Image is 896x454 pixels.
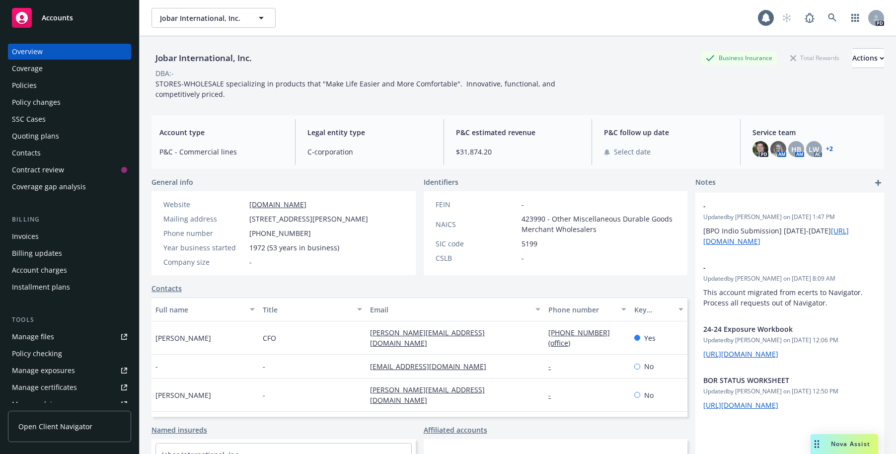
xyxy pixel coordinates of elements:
span: Updated by [PERSON_NAME] on [DATE] 1:47 PM [703,213,876,222]
span: $31,874.20 [456,147,580,157]
div: Company size [163,257,245,267]
span: This account migrated from ecerts to Navigator. Process all requests out of Navigator. [703,288,865,307]
div: Phone number [163,228,245,238]
span: [PERSON_NAME] [155,333,211,343]
span: Service team [752,127,876,138]
div: Website [163,199,245,210]
span: Updated by [PERSON_NAME] on [DATE] 12:06 PM [703,336,876,345]
a: - [548,362,559,371]
img: photo [752,141,768,157]
button: Actions [852,48,884,68]
a: Billing updates [8,245,131,261]
a: Manage exposures [8,363,131,378]
div: Policy checking [12,346,62,362]
a: [EMAIL_ADDRESS][DOMAIN_NAME] [370,362,494,371]
a: Quoting plans [8,128,131,144]
div: SSC Cases [12,111,46,127]
a: Start snowing [777,8,797,28]
span: [PERSON_NAME] [155,390,211,400]
span: Nova Assist [831,440,870,448]
div: Actions [852,49,884,68]
span: - [522,199,524,210]
div: Key contact [634,304,672,315]
a: Contacts [151,283,182,294]
a: Policy changes [8,94,131,110]
a: Account charges [8,262,131,278]
a: SSC Cases [8,111,131,127]
a: Manage files [8,329,131,345]
div: Contract review [12,162,64,178]
span: C-corporation [307,147,431,157]
a: Policy checking [8,346,131,362]
a: [PERSON_NAME][EMAIL_ADDRESS][DOMAIN_NAME] [370,385,485,405]
a: Installment plans [8,279,131,295]
div: 24-24 Exposure WorkbookUpdatedby [PERSON_NAME] on [DATE] 12:06 PM[URL][DOMAIN_NAME] [695,316,884,367]
a: Manage claims [8,396,131,412]
a: +2 [826,146,833,152]
span: HB [791,144,801,154]
div: Tools [8,315,131,325]
span: Updated by [PERSON_NAME] on [DATE] 8:09 AM [703,274,876,283]
div: Total Rewards [785,52,844,64]
a: Switch app [845,8,865,28]
span: - [249,257,252,267]
span: CFO [263,333,276,343]
div: Quoting plans [12,128,59,144]
span: BOR STATUS WORKSHEET [703,375,850,385]
a: Report a Bug [800,8,820,28]
div: Billing [8,215,131,225]
a: [PERSON_NAME][EMAIL_ADDRESS][DOMAIN_NAME] [370,328,485,348]
span: General info [151,177,193,187]
button: Phone number [544,298,630,321]
div: Business Insurance [701,52,777,64]
span: - [522,253,524,263]
div: Email [370,304,530,315]
div: Manage certificates [12,379,77,395]
div: Billing updates [12,245,62,261]
span: - [155,361,158,372]
span: No [644,361,654,372]
div: Policies [12,77,37,93]
a: Coverage gap analysis [8,179,131,195]
span: Updated by [PERSON_NAME] on [DATE] 12:50 PM [703,387,876,396]
a: [URL][DOMAIN_NAME] [703,400,778,410]
div: Mailing address [163,214,245,224]
a: - [548,390,559,400]
span: P&C - Commercial lines [159,147,283,157]
div: Title [263,304,351,315]
a: Contacts [8,145,131,161]
span: [STREET_ADDRESS][PERSON_NAME] [249,214,368,224]
span: 1972 (53 years in business) [249,242,339,253]
div: Coverage gap analysis [12,179,86,195]
div: Full name [155,304,244,315]
span: - [263,390,265,400]
span: 423990 - Other Miscellaneous Durable Goods Merchant Wholesalers [522,214,676,234]
span: Accounts [42,14,73,22]
span: 24-24 Exposure Workbook [703,324,850,334]
span: Jobar International, Inc. [160,13,246,23]
a: Named insureds [151,425,207,435]
div: Manage claims [12,396,62,412]
p: [BPO Indio Submission] [DATE]-[DATE] [703,226,876,246]
button: Key contact [630,298,687,321]
span: STORES-WHOLESALE specializing in products that "Make Life Easier and More Comfortable". Innovativ... [155,79,557,99]
span: 5199 [522,238,537,249]
a: Affiliated accounts [424,425,487,435]
div: SIC code [436,238,518,249]
a: [PHONE_NUMBER] (office) [548,328,610,348]
span: No [644,390,654,400]
div: BOR STATUS WORKSHEETUpdatedby [PERSON_NAME] on [DATE] 12:50 PM[URL][DOMAIN_NAME] [695,367,884,418]
a: Overview [8,44,131,60]
div: DBA: - [155,68,174,78]
span: - [703,201,850,211]
div: Policy changes [12,94,61,110]
div: -Updatedby [PERSON_NAME] on [DATE] 1:47 PM[BPO Indio Submission] [DATE]-[DATE][URL][DOMAIN_NAME] [695,193,884,254]
a: Accounts [8,4,131,32]
div: Manage files [12,329,54,345]
div: NAICS [436,219,518,229]
span: Account type [159,127,283,138]
a: Search [822,8,842,28]
span: Legal entity type [307,127,431,138]
span: - [263,361,265,372]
